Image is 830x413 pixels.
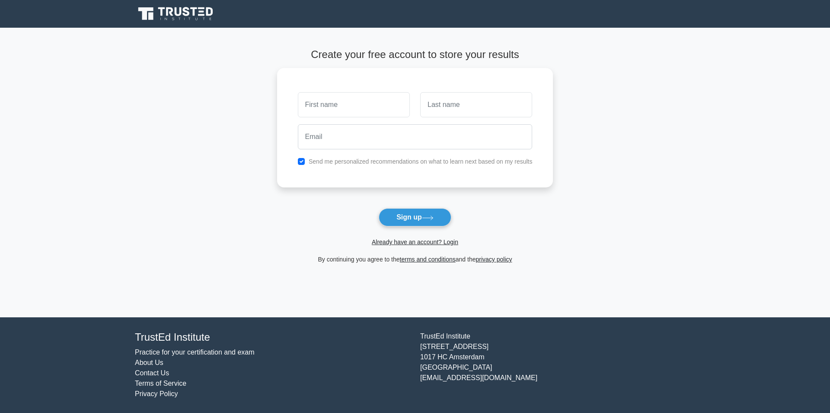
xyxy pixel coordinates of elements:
label: Send me personalized recommendations on what to learn next based on my results [309,158,533,165]
div: TrustEd Institute [STREET_ADDRESS] 1017 HC Amsterdam [GEOGRAPHIC_DATA] [EMAIL_ADDRESS][DOMAIN_NAME] [415,331,700,399]
input: Last name [420,92,532,117]
h4: TrustEd Institute [135,331,410,344]
a: Practice for your certification and exam [135,348,255,356]
a: terms and conditions [400,256,456,263]
a: Privacy Policy [135,390,178,397]
div: By continuing you agree to the and the [272,254,559,265]
a: Contact Us [135,369,169,377]
a: Terms of Service [135,380,186,387]
h4: Create your free account to store your results [277,48,553,61]
button: Sign up [379,208,451,226]
a: About Us [135,359,163,366]
a: privacy policy [476,256,512,263]
input: First name [298,92,410,117]
a: Already have an account? Login [372,239,458,245]
input: Email [298,124,533,149]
